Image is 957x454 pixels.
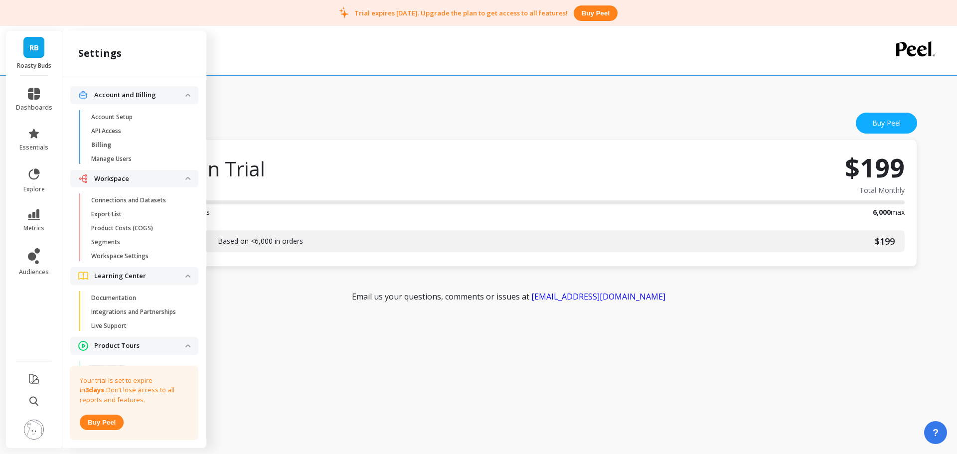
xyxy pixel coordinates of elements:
h2: settings [78,46,122,60]
a: [EMAIL_ADDRESS][DOMAIN_NAME] [531,291,665,302]
img: down caret icon [185,275,190,278]
button: Buy peel [574,5,618,21]
p: Account and Billing [94,90,185,100]
p: Learning Center [94,271,185,281]
img: navigation item icon [78,90,88,100]
p: Export List [91,210,122,218]
span: Total Monthly [859,184,905,196]
p: Your trial is set to expire in Don’t lose access to all reports and features. [80,376,188,405]
p: Billing [91,141,111,149]
p: Connections and Datasets [91,196,166,204]
span: RB [29,42,39,53]
span: audiences [19,268,49,276]
p: Manage Users [91,155,132,163]
p: Roasty Buds [16,62,52,70]
span: explore [23,185,45,193]
span: metrics [23,224,44,232]
p: Account Setup [91,113,133,121]
a: Buy Peel [856,113,917,134]
p: Documentation [91,294,136,302]
p: Workspace [94,174,185,184]
strong: 3 days. [85,385,106,394]
span: $199 [845,151,905,183]
b: 6,000 [873,207,891,217]
p: Creating Audiences [131,439,185,447]
p: Workspace Settings [91,252,149,260]
img: navigation item icon [78,341,88,351]
span: dashboards [16,104,52,112]
p: Product Costs (COGS) [91,224,153,232]
span: ? [933,426,939,440]
img: down caret icon [185,344,190,347]
button: Buy peel [80,415,124,430]
img: navigation item icon [78,174,88,183]
img: down caret icon [185,94,190,97]
img: navigation item icon [78,272,88,280]
p: Segments [91,238,120,246]
p: API Access [91,127,121,135]
img: down caret icon [185,177,190,180]
span: $199 [875,234,895,248]
button: ? [924,421,947,444]
p: Trial expires [DATE]. Upgrade the plan to get access to all features! [354,8,568,17]
p: Email us your questions, comments or issues at [124,291,893,303]
span: essentials [19,144,48,151]
span: Plan Trial [179,155,265,182]
p: Product Tours [94,341,185,351]
p: Live Support [91,322,127,330]
p: Integrations and Partnerships [91,308,176,316]
span: max [873,206,905,218]
span: Based on <6,000 in orders [218,236,303,246]
img: profile picture [24,420,44,440]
